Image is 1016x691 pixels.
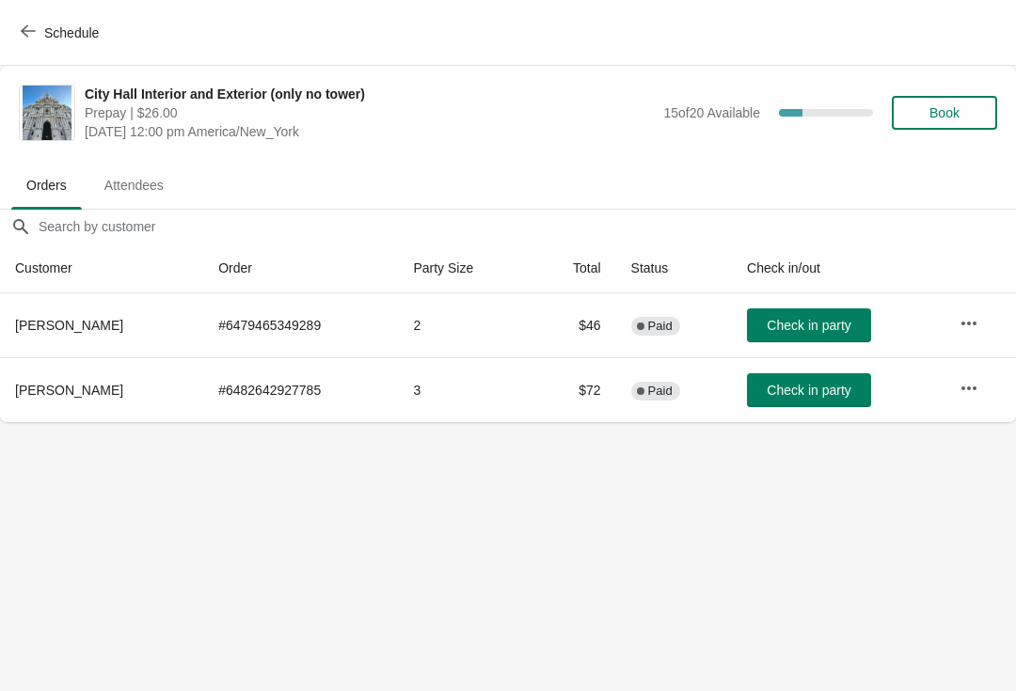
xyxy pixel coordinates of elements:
td: # 6482642927785 [203,357,398,422]
button: Schedule [9,16,114,50]
span: [PERSON_NAME] [15,318,123,333]
th: Order [203,243,398,293]
button: Book [892,96,997,130]
img: City Hall Interior and Exterior (only no tower) [23,86,72,140]
span: Prepay | $26.00 [85,103,654,122]
td: 2 [398,293,531,357]
span: 15 of 20 Available [663,105,760,120]
span: Paid [648,319,673,334]
span: Check in party [767,383,850,398]
td: $72 [531,357,615,422]
button: Check in party [747,308,871,342]
span: [PERSON_NAME] [15,383,123,398]
span: Attendees [89,168,179,202]
span: Book [929,105,960,120]
button: Check in party [747,373,871,407]
input: Search by customer [38,210,1016,243]
span: Orders [11,168,82,202]
td: $46 [531,293,615,357]
span: Schedule [44,25,99,40]
th: Total [531,243,615,293]
td: 3 [398,357,531,422]
td: # 6479465349289 [203,293,398,357]
th: Check in/out [732,243,945,293]
th: Party Size [398,243,531,293]
th: Status [616,243,732,293]
span: [DATE] 12:00 pm America/New_York [85,122,654,141]
span: City Hall Interior and Exterior (only no tower) [85,85,654,103]
span: Check in party [767,318,850,333]
span: Paid [648,384,673,399]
